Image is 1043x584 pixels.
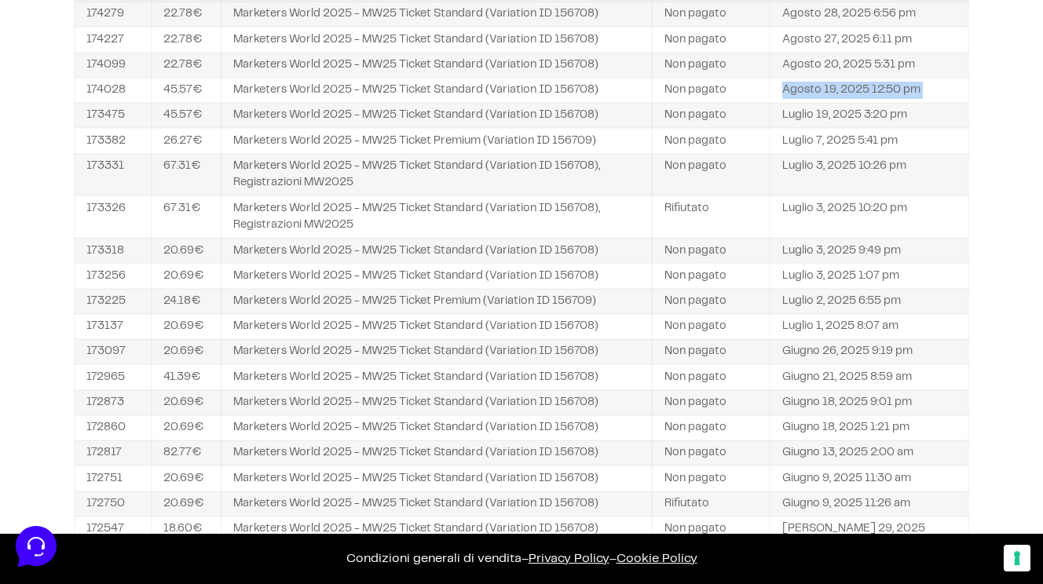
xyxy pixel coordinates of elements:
td: Marketers World 2025 - MW25 Ticket Standard (Variation ID 156708) [221,2,653,27]
td: Marketers World 2025 - MW25 Ticket Premium (Variation ID 156709) [221,289,653,314]
td: 20.69€ [152,390,221,415]
td: 18.60€ [152,516,221,559]
td: 20.69€ [152,263,221,288]
td: Giugno 18, 2025 1:21 pm [770,415,968,440]
img: dark [25,88,57,119]
td: Agosto 27, 2025 6:11 pm [770,27,968,52]
td: Marketers World 2025 - MW25 Ticket Standard (Variation ID 156708) [221,415,653,440]
button: Home [13,440,109,476]
td: 172547 [75,516,152,559]
td: Marketers World 2025 - MW25 Ticket Standard (Variation ID 156708), Registrazioni MW2025 [221,195,653,238]
td: Non pagato [652,238,770,263]
td: Marketers World 2025 - MW25 Ticket Standard (Variation ID 156708) [221,516,653,559]
td: 67.31€ [152,154,221,196]
td: Non pagato [652,289,770,314]
p: Messaggi [136,462,178,476]
td: Non pagato [652,2,770,27]
h2: Ciao da Marketers 👋 [13,13,264,38]
span: Inizia una conversazione [102,141,232,154]
td: 173318 [75,238,152,263]
td: 22.78€ [152,2,221,27]
td: Luglio 19, 2025 3:20 pm [770,103,968,128]
td: Non pagato [652,440,770,465]
td: 173225 [75,289,152,314]
td: 172873 [75,390,152,415]
td: Marketers World 2025 - MW25 Ticket Standard (Variation ID 156708) [221,491,653,516]
td: Giugno 13, 2025 2:00 am [770,440,968,465]
td: 41.39€ [152,364,221,389]
td: 45.57€ [152,103,221,128]
td: Non pagato [652,516,770,559]
td: Luglio 3, 2025 10:26 pm [770,154,968,196]
td: Rifiutato [652,491,770,516]
td: Luglio 7, 2025 5:41 pm [770,128,968,153]
td: 20.69€ [152,339,221,364]
td: 22.78€ [152,53,221,78]
td: Luglio 1, 2025 8:07 am [770,314,968,339]
td: 173256 [75,263,152,288]
td: 172817 [75,440,152,465]
td: 20.69€ [152,314,221,339]
td: Non pagato [652,339,770,364]
td: 20.69€ [152,491,221,516]
td: 174227 [75,27,152,52]
td: Non pagato [652,154,770,196]
td: 172751 [75,465,152,491]
td: 174279 [75,2,152,27]
td: 173331 [75,154,152,196]
td: Non pagato [652,364,770,389]
td: 24.18€ [152,289,221,314]
td: Giugno 26, 2025 9:19 pm [770,339,968,364]
td: 20.69€ [152,465,221,491]
td: Marketers World 2025 - MW25 Ticket Standard (Variation ID 156708) [221,53,653,78]
td: Marketers World 2025 - MW25 Ticket Standard (Variation ID 156708) [221,27,653,52]
td: Non pagato [652,128,770,153]
td: Rifiutato [652,195,770,238]
td: Non pagato [652,314,770,339]
button: Messaggi [109,440,206,476]
td: 172965 [75,364,152,389]
td: Luglio 3, 2025 1:07 pm [770,263,968,288]
td: Giugno 21, 2025 8:59 am [770,364,968,389]
a: Apri Centro Assistenza [167,195,289,207]
td: 172860 [75,415,152,440]
iframe: Customerly Messenger Launcher [13,523,60,570]
td: Agosto 28, 2025 6:56 pm [770,2,968,27]
a: Condizioni generali di vendita [346,553,521,564]
td: Marketers World 2025 - MW25 Ticket Standard (Variation ID 156708) [221,263,653,288]
p: Home [47,462,74,476]
img: dark [75,88,107,119]
td: Luglio 2, 2025 6:55 pm [770,289,968,314]
td: 173382 [75,128,152,153]
td: 173137 [75,314,152,339]
td: Non pagato [652,53,770,78]
p: – – [16,549,1027,568]
td: 174099 [75,53,152,78]
td: 45.57€ [152,78,221,103]
input: Cerca un articolo... [35,228,257,244]
td: Marketers World 2025 - MW25 Ticket Standard (Variation ID 156708), Registrazioni MW2025 [221,154,653,196]
td: 20.69€ [152,415,221,440]
td: Marketers World 2025 - MW25 Ticket Standard (Variation ID 156708) [221,339,653,364]
td: Marketers World 2025 - MW25 Ticket Standard (Variation ID 156708) [221,103,653,128]
td: Non pagato [652,263,770,288]
td: Non pagato [652,390,770,415]
td: Non pagato [652,78,770,103]
td: 173475 [75,103,152,128]
td: 20.69€ [152,238,221,263]
td: Agosto 19, 2025 12:50 pm [770,78,968,103]
span: Cookie Policy [617,553,697,564]
td: 22.78€ [152,27,221,52]
td: 173097 [75,339,152,364]
td: Marketers World 2025 - MW25 Ticket Premium (Variation ID 156709) [221,128,653,153]
td: 67.31€ [152,195,221,238]
td: 174028 [75,78,152,103]
td: Marketers World 2025 - MW25 Ticket Standard (Variation ID 156708) [221,465,653,491]
p: Aiuto [242,462,265,476]
td: Non pagato [652,465,770,491]
td: 173326 [75,195,152,238]
td: Marketers World 2025 - MW25 Ticket Standard (Variation ID 156708) [221,314,653,339]
td: Luglio 3, 2025 10:20 pm [770,195,968,238]
td: 82.77€ [152,440,221,465]
td: Giugno 9, 2025 11:30 am [770,465,968,491]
